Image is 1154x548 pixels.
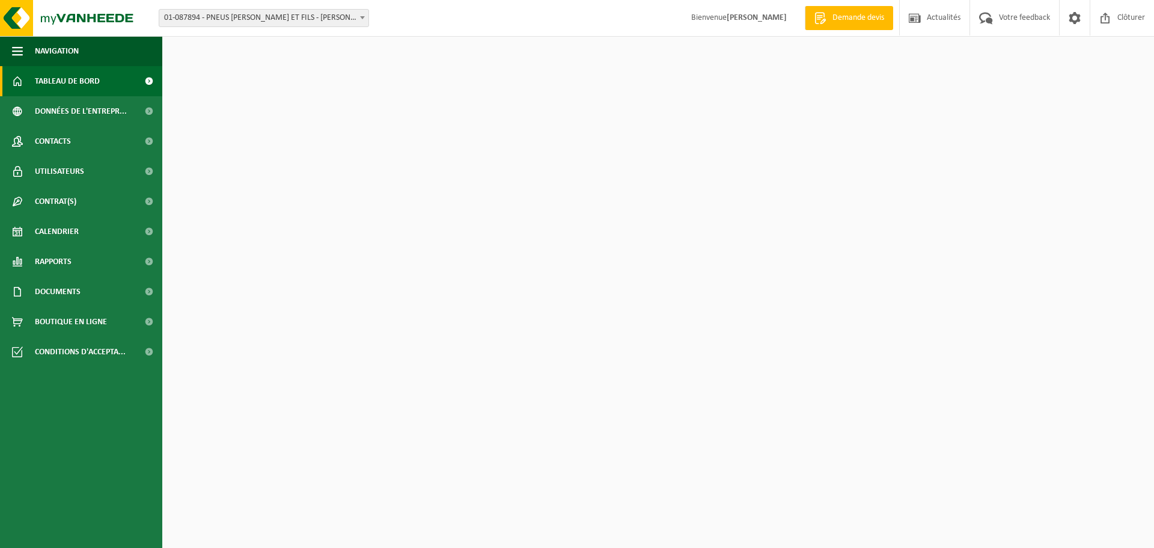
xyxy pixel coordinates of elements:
span: Demande devis [829,12,887,24]
strong: [PERSON_NAME] [727,13,787,22]
a: Demande devis [805,6,893,30]
span: Boutique en ligne [35,307,107,337]
span: Contrat(s) [35,186,76,217]
span: Rapports [35,247,72,277]
span: Contacts [35,126,71,156]
span: 01-087894 - PNEUS ALBERT FERON ET FILS - VAUX-SUR-SÛRE [159,10,368,26]
span: Tableau de bord [35,66,100,96]
span: Conditions d'accepta... [35,337,126,367]
span: Documents [35,277,81,307]
span: Données de l'entrepr... [35,96,127,126]
span: Utilisateurs [35,156,84,186]
span: 01-087894 - PNEUS ALBERT FERON ET FILS - VAUX-SUR-SÛRE [159,9,369,27]
span: Calendrier [35,217,79,247]
span: Navigation [35,36,79,66]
